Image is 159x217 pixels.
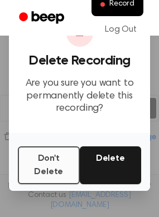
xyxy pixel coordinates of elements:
button: Delete [80,146,142,184]
a: Log Out [94,16,148,43]
a: Beep [11,7,74,29]
h3: Delete Recording [18,53,141,68]
button: Don't Delete [18,146,80,184]
p: Are you sure you want to permanently delete this recording? [18,77,141,115]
